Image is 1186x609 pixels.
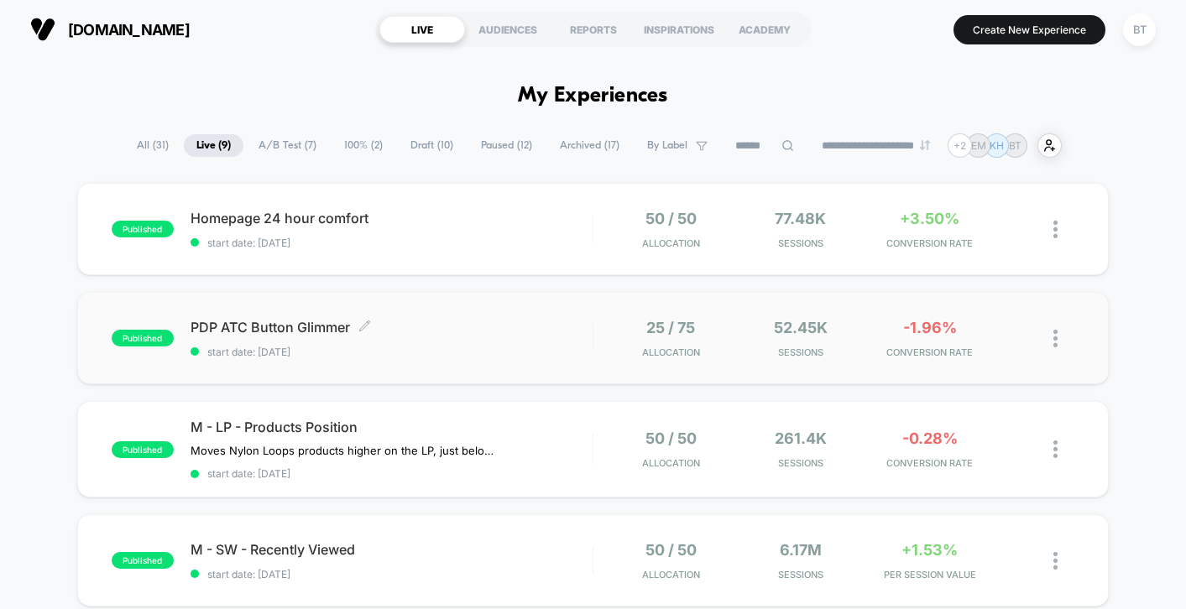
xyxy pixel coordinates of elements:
[551,16,636,43] div: REPORTS
[30,17,55,42] img: Visually logo
[191,237,593,249] span: start date: [DATE]
[1009,139,1021,152] p: BT
[1053,221,1058,238] img: close
[1053,330,1058,347] img: close
[870,457,990,469] span: CONVERSION RATE
[184,134,243,157] span: Live ( 9 )
[739,346,860,358] span: Sessions
[900,210,959,227] span: +3.50%
[920,140,930,150] img: end
[646,319,695,336] span: 25 / 75
[112,330,174,346] span: published
[379,16,465,43] div: LIVE
[948,133,972,158] div: + 2
[191,319,593,336] span: PDP ATC Button Glimmer
[971,139,986,152] p: EM
[990,139,1004,152] p: KH
[901,541,958,559] span: +1.53%
[246,134,329,157] span: A/B Test ( 7 )
[775,429,827,447] span: 261.4k
[645,541,697,559] span: 50 / 50
[191,419,593,435] span: M - LP - Products Position
[191,346,593,358] span: start date: [DATE]
[465,16,551,43] div: AUDIENCES
[398,134,466,157] span: Draft ( 10 )
[112,552,174,569] span: published
[547,134,632,157] span: Archived ( 17 )
[191,210,593,226] span: Homepage 24 hour comfort
[642,237,700,249] span: Allocation
[902,429,958,447] span: -0.28%
[775,210,826,227] span: 77.48k
[468,134,545,157] span: Paused ( 12 )
[774,319,828,336] span: 52.45k
[1053,552,1058,570] img: close
[739,237,860,249] span: Sessions
[112,221,174,237] span: published
[645,210,697,227] span: 50 / 50
[1053,440,1058,458] img: close
[739,569,860,580] span: Sessions
[332,134,395,157] span: 100% ( 2 )
[191,541,593,558] span: M - SW - Recently Viewed
[191,568,593,580] span: start date: [DATE]
[870,237,990,249] span: CONVERSION RATE
[780,541,822,559] span: 6.17M
[722,16,807,43] div: ACADEMY
[1118,13,1161,47] button: BT
[1123,13,1156,46] div: BT
[68,21,190,39] span: [DOMAIN_NAME]
[903,319,957,336] span: -1.96%
[870,569,990,580] span: PER SESSION VALUE
[636,16,722,43] div: INSPIRATIONS
[191,444,502,457] span: Moves Nylon Loops products higher on the LP, just below PFAS-free section
[124,134,181,157] span: All ( 31 )
[191,467,593,480] span: start date: [DATE]
[25,16,195,43] button: [DOMAIN_NAME]
[518,84,668,108] h1: My Experiences
[647,139,687,152] span: By Label
[870,346,990,358] span: CONVERSION RATE
[642,346,700,358] span: Allocation
[642,457,700,469] span: Allocation
[739,457,860,469] span: Sessions
[954,15,1105,44] button: Create New Experience
[645,429,697,447] span: 50 / 50
[112,441,174,458] span: published
[642,569,700,580] span: Allocation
